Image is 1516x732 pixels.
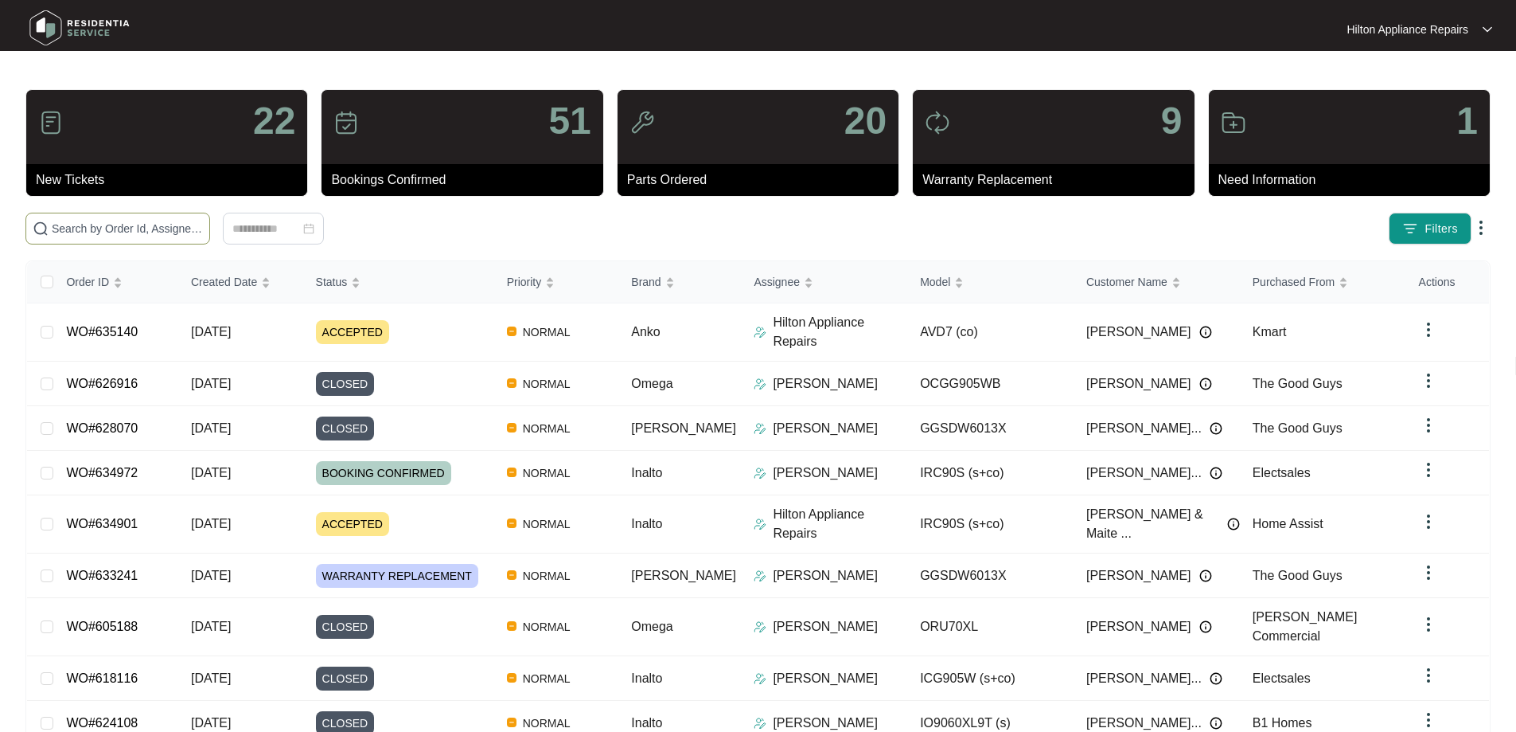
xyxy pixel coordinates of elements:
[36,170,307,190] p: New Tickets
[66,671,138,685] a: WO#618116
[1419,710,1438,730] img: dropdown arrow
[773,419,878,438] p: [PERSON_NAME]
[52,220,203,237] input: Search by Order Id, Assignee Name, Customer Name, Brand and Model
[178,261,303,303] th: Created Date
[1199,620,1212,633] img: Info icon
[907,495,1074,554] td: IRC90S (s+co)
[38,110,64,135] img: icon
[773,313,907,351] p: Hilton Appliance Repairs
[507,621,516,631] img: Vercel Logo
[1253,466,1311,480] span: Electsales
[1086,566,1191,585] span: [PERSON_NAME]
[631,569,736,582] span: [PERSON_NAME]
[253,102,295,140] p: 22
[631,716,662,730] span: Inalto
[316,461,451,485] span: BOOKING CONFIRMED
[1253,377,1343,390] span: The Good Guys
[1419,320,1438,339] img: dropdown arrow
[1086,669,1202,688] span: [PERSON_NAME]...
[66,273,109,291] span: Order ID
[1419,512,1438,531] img: dropdown arrow
[1086,617,1191,636] span: [PERSON_NAME]
[1419,666,1438,685] img: dropdown arrow
[316,564,478,588] span: WARRANTY REPLACEMENT
[754,326,766,339] img: Assigner Icon
[53,261,178,303] th: Order ID
[191,671,231,685] span: [DATE]
[507,327,516,336] img: Vercel Logo
[1253,671,1311,685] span: Electsales
[754,570,766,582] img: Assigner Icon
[754,273,800,291] span: Assignee
[316,273,348,291] span: Status
[1227,518,1240,530] img: Info icon
[507,718,516,727] img: Vercel Logo
[631,517,662,530] span: Inalto
[1419,371,1438,390] img: dropdown arrow
[507,673,516,683] img: Vercel Logo
[1086,505,1219,543] span: [PERSON_NAME] & Maite ...
[907,303,1074,362] td: AVD7 (co)
[1210,467,1222,480] img: Info icon
[191,377,231,390] span: [DATE]
[631,671,662,685] span: Inalto
[1346,22,1468,37] p: Hilton Appliance Repairs
[631,325,660,339] span: Anko
[516,419,577,438] span: NORMAL
[631,377,672,390] span: Omega
[191,325,231,339] span: [DATE]
[754,717,766,730] img: Assigner Icon
[1419,563,1438,582] img: dropdown arrow
[1210,717,1222,730] img: Info icon
[66,325,138,339] a: WO#635140
[631,466,662,480] span: Inalto
[66,517,138,530] a: WO#634901
[507,468,516,477] img: Vercel Logo
[507,273,542,291] span: Priority
[516,617,577,636] span: NORMAL
[1210,672,1222,685] img: Info icon
[907,554,1074,598] td: GGSDW6013X
[1253,716,1312,730] span: B1 Homes
[754,672,766,685] img: Assigner Icon
[1086,273,1167,291] span: Customer Name
[316,372,375,396] span: CLOSED
[1456,102,1478,140] p: 1
[516,374,577,393] span: NORMAL
[754,620,766,633] img: Assigner Icon
[773,374,878,393] p: [PERSON_NAME]
[1086,323,1191,342] span: [PERSON_NAME]
[191,569,231,582] span: [DATE]
[66,620,138,633] a: WO#605188
[24,4,135,52] img: residentia service logo
[754,378,766,390] img: Assigner Icon
[844,102,887,140] p: 20
[1419,416,1438,435] img: dropdown arrow
[1161,102,1183,140] p: 9
[516,323,577,342] span: NORMAL
[1253,610,1358,643] span: [PERSON_NAME] Commercial
[191,517,231,530] span: [DATE]
[1199,378,1212,390] img: Info icon
[507,570,516,580] img: Vercel Logo
[907,598,1074,656] td: ORU70XL
[631,421,736,435] span: [PERSON_NAME]
[627,170,898,190] p: Parts Ordered
[66,466,138,480] a: WO#634972
[507,423,516,433] img: Vercel Logo
[754,422,766,435] img: Assigner Icon
[316,512,389,536] span: ACCEPTED
[66,421,138,435] a: WO#628070
[907,261,1074,303] th: Model
[1199,326,1212,339] img: Info icon
[1086,374,1191,393] span: [PERSON_NAME]
[1199,570,1212,582] img: Info icon
[741,261,907,303] th: Assignee
[907,451,1074,495] td: IRC90S (s+co)
[191,421,231,435] span: [DATE]
[1402,221,1418,237] img: filter icon
[1253,325,1287,339] span: Kmart
[191,620,231,633] span: [DATE]
[631,620,672,633] span: Omega
[1483,25,1492,33] img: dropdown arrow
